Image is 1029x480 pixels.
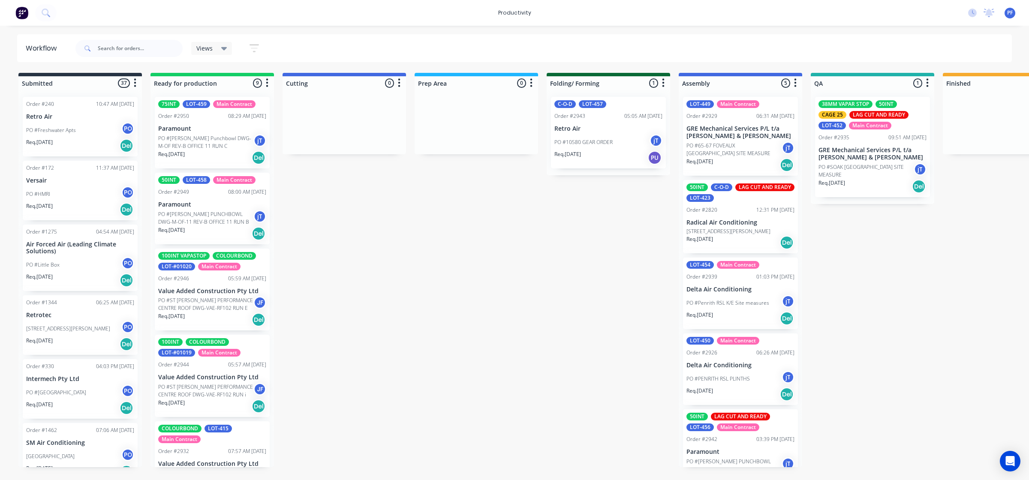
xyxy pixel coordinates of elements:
div: 100INT [158,338,183,346]
div: C-O-D [554,100,576,108]
p: Req. [DATE] [26,138,53,146]
div: 12:31 PM [DATE] [756,206,794,214]
div: Main Contract [717,337,759,345]
p: [STREET_ADDRESS][PERSON_NAME] [26,325,110,333]
p: Req. [DATE] [818,179,845,187]
div: jT [914,163,927,176]
div: LAG CUT AND READY [849,111,909,119]
p: Delta Air Conditioning [686,362,794,369]
div: Del [252,151,265,165]
p: Req. [DATE] [554,150,581,158]
div: Open Intercom Messenger [1000,451,1020,471]
input: Search for orders... [98,40,183,57]
div: Main Contract [213,100,256,108]
div: LAG CUT AND READY [735,183,794,191]
div: Main Contract [198,349,241,357]
div: LOT-454Main ContractOrder #293901:03 PM [DATE]Delta Air ConditioningPO #Penrith RSL K/E Site meas... [683,258,798,329]
div: productivity [494,6,536,19]
div: jT [253,210,266,223]
div: 50INT [876,100,897,108]
p: GRE Mechanical Services P/L t/a [PERSON_NAME] & [PERSON_NAME] [686,125,794,140]
div: 50INT [686,183,708,191]
div: 06:31 AM [DATE] [756,112,794,120]
div: Del [120,203,133,216]
div: 50INTC-O-DLAG CUT AND READYLOT-423Order #282012:31 PM [DATE]Radical Air Conditioning[STREET_ADDRE... [683,180,798,254]
div: PO [121,448,134,461]
div: CAGE 25 [818,111,846,119]
div: 11:37 AM [DATE] [96,164,134,172]
div: PO [121,122,134,135]
div: 38MM VAPAR STOP50INTCAGE 25LAG CUT AND READYLOT-452Main ContractOrder #293509:51 AM [DATE]GRE Mec... [815,97,930,197]
p: Versair [26,177,134,184]
p: Req. [DATE] [686,158,713,165]
div: LOT-456 [686,423,714,431]
div: LAG CUT AND READY [711,413,770,420]
p: Value Added Construction Pty Ltd [158,374,266,381]
div: Del [780,158,794,172]
div: Order #17211:37 AM [DATE]VersairPO #HMRIPOReq.[DATE]Del [23,161,138,220]
div: C-O-D [711,183,732,191]
div: C-O-DLOT-457Order #294305:05 AM [DATE]Retro AirPO #10580 GEAR ORDERjTReq.[DATE]PU [551,97,666,168]
p: SM Air Conditioning [26,439,134,447]
div: LOT-450Main ContractOrder #292606:26 AM [DATE]Delta Air ConditioningPO #PENRITH RSL PLINTHSjTReq.... [683,333,798,405]
div: PU [648,151,662,165]
div: Del [120,337,133,351]
div: 05:57 AM [DATE] [228,361,266,369]
div: COLOURBOND [186,338,229,346]
div: JF [253,296,266,309]
div: jT [782,457,794,470]
div: 08:29 AM [DATE] [228,112,266,120]
div: Order #2939 [686,273,717,281]
div: COLOURBOND [213,252,256,260]
div: 08:00 AM [DATE] [228,188,266,196]
p: Air Forced Air (Leading Climate Solutions) [26,241,134,255]
p: Intermech Pty Ltd [26,375,134,383]
p: Delta Air Conditioning [686,286,794,293]
p: Req. [DATE] [686,387,713,395]
div: Order #240 [26,100,54,108]
div: 50INT [158,176,180,184]
div: Main Contract [717,423,759,431]
div: Order #2820 [686,206,717,214]
div: Main Contract [717,100,759,108]
div: LOT-454 [686,261,714,269]
div: PO [121,186,134,199]
p: PO #[PERSON_NAME] Punchbowl DWG-M-OF REV-B OFFICE 11 RUN C [158,135,253,150]
div: 04:03 PM [DATE] [96,363,134,370]
div: PO [121,257,134,270]
p: Value Added Construction Pty Ltd [158,460,266,468]
div: Del [780,236,794,249]
div: 06:25 AM [DATE] [96,299,134,306]
p: Req. [DATE] [158,312,185,320]
p: PO #10580 GEAR ORDER [554,138,613,146]
div: 10:47 AM [DATE] [96,100,134,108]
div: Main Contract [198,263,241,270]
p: Retrotec [26,312,134,319]
div: 04:54 AM [DATE] [96,228,134,236]
div: 100INT VAPASTOP [158,252,210,260]
p: Retro Air [554,125,662,132]
p: Paramount [158,125,266,132]
p: PO #ST [PERSON_NAME] PERFORMANCE CENTRE ROOF DWG-VAE-RF102 RUN i [158,383,253,399]
div: Order #2926 [686,349,717,357]
p: PO #[PERSON_NAME] PUNCHBOWL DWG-M-OF-11 REV-B OFFICE 11 RUN B [158,210,253,226]
div: Del [120,465,133,479]
p: PO #65-67 FOVEAUX [GEOGRAPHIC_DATA] SITE MEASURE [686,142,782,157]
div: Main Contract [849,122,891,129]
div: LOT-#01020 [158,263,195,270]
div: PO [121,321,134,333]
p: PO #ST [PERSON_NAME] PERFORMANCE CENTRE ROOF DWG-VAE-RF102 RUN E [158,297,253,312]
div: LOT-#01019 [158,349,195,357]
div: LOT-449 [686,100,714,108]
p: Retro Air [26,113,134,120]
div: 38MM VAPAR STOP [818,100,873,108]
div: 03:39 PM [DATE] [756,435,794,443]
div: Main Contract [158,435,201,443]
div: LOT-459 [183,100,210,108]
div: LOT-450 [686,337,714,345]
div: jT [782,295,794,308]
p: Paramount [686,448,794,456]
p: PO #HMRI [26,190,50,198]
div: LOT-449Main ContractOrder #292906:31 AM [DATE]GRE Mechanical Services P/L t/a [PERSON_NAME] & [PE... [683,97,798,176]
div: Order #2943 [554,112,585,120]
